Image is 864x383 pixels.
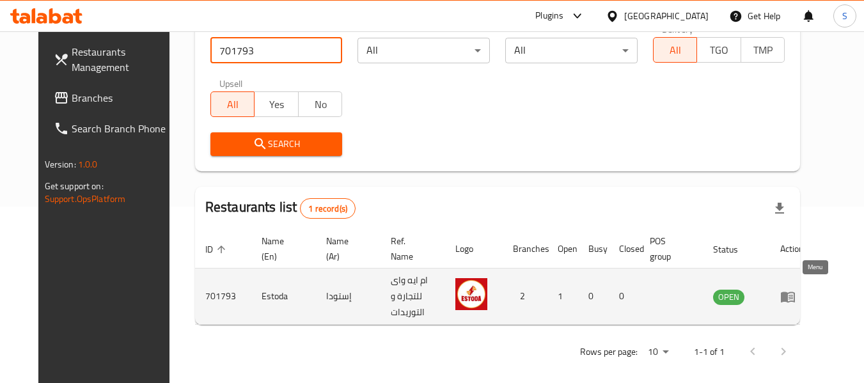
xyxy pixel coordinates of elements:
td: إستودا [316,269,381,325]
h2: Restaurants list [205,198,356,219]
div: Rows per page: [643,343,673,362]
span: Restaurants Management [72,44,173,75]
label: Upsell [219,79,243,88]
div: [GEOGRAPHIC_DATA] [624,9,709,23]
div: Export file [764,193,795,224]
span: POS group [650,233,687,264]
button: TGO [696,37,741,63]
img: Estoda [455,278,487,310]
span: ID [205,242,230,257]
span: OPEN [713,290,744,304]
p: Rows per page: [580,344,638,360]
td: 1 [547,269,578,325]
span: 1 record(s) [301,203,355,215]
span: Ref. Name [391,233,430,264]
th: Busy [578,230,609,269]
th: Open [547,230,578,269]
span: Yes [260,95,294,114]
button: TMP [741,37,785,63]
span: Branches [72,90,173,106]
button: Search [210,132,343,156]
button: All [210,91,255,117]
span: S [842,9,847,23]
a: Support.OpsPlatform [45,191,126,207]
span: Version: [45,156,76,173]
td: 0 [578,269,609,325]
td: 2 [503,269,547,325]
div: All [505,38,638,63]
span: Search Branch Phone [72,121,173,136]
td: ام ايه واى للتجارة و التوريدات [381,269,445,325]
table: enhanced table [195,230,814,325]
td: Estoda [251,269,316,325]
button: All [653,37,698,63]
span: Get support on: [45,178,104,194]
span: Name (Ar) [326,233,365,264]
span: TGO [702,41,736,59]
th: Logo [445,230,503,269]
th: Branches [503,230,547,269]
div: Total records count [300,198,356,219]
a: Search Branch Phone [43,113,183,144]
input: Search for restaurant name or ID.. [210,38,343,63]
div: Plugins [535,8,563,24]
td: 0 [609,269,640,325]
th: Closed [609,230,640,269]
a: Restaurants Management [43,36,183,82]
button: No [298,91,343,117]
span: Name (En) [262,233,301,264]
a: Branches [43,82,183,113]
span: No [304,95,338,114]
td: 701793 [195,269,251,325]
span: All [216,95,250,114]
span: 1.0.0 [78,156,98,173]
button: Yes [254,91,299,117]
span: Status [713,242,755,257]
span: Search [221,136,333,152]
th: Action [770,230,814,269]
label: Delivery [662,24,694,33]
span: TMP [746,41,780,59]
span: All [659,41,693,59]
p: 1-1 of 1 [694,344,725,360]
div: All [357,38,490,63]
